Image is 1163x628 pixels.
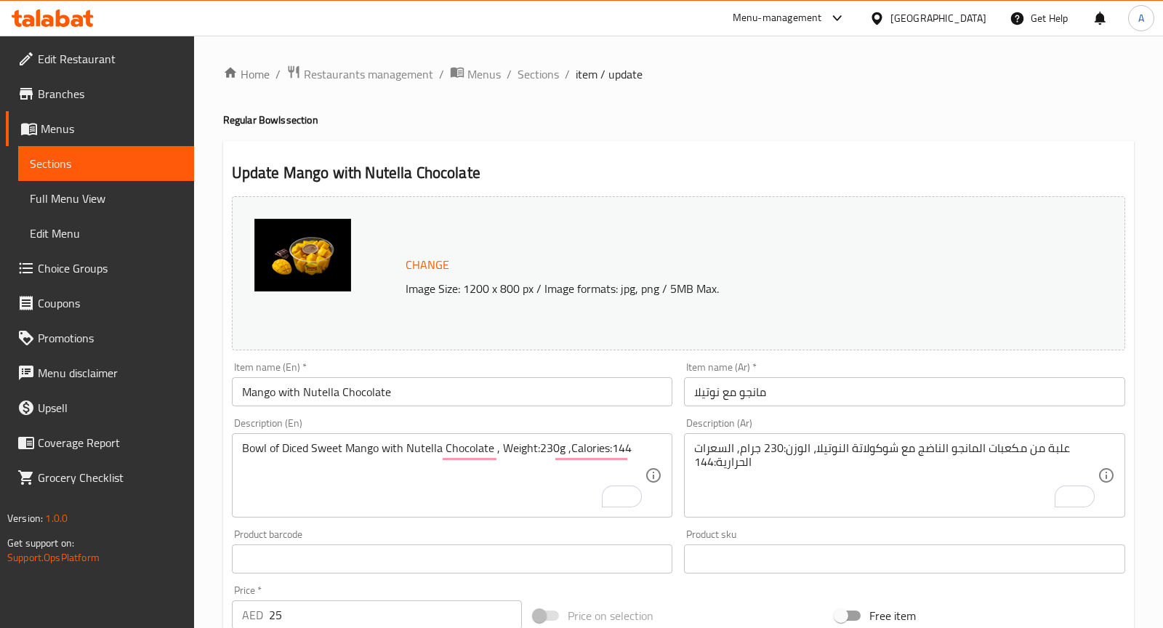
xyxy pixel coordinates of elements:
[7,534,74,552] span: Get support on:
[18,146,194,181] a: Sections
[518,65,559,83] a: Sections
[6,321,194,355] a: Promotions
[38,294,182,312] span: Coupons
[38,434,182,451] span: Coverage Report
[232,162,1125,184] h2: Update Mango with Nutella Chocolate
[6,76,194,111] a: Branches
[232,377,673,406] input: Enter name En
[38,259,182,277] span: Choice Groups
[18,216,194,251] a: Edit Menu
[6,355,194,390] a: Menu disclaimer
[6,390,194,425] a: Upsell
[684,377,1125,406] input: Enter name Ar
[30,155,182,172] span: Sections
[275,65,281,83] li: /
[400,250,455,280] button: Change
[18,181,194,216] a: Full Menu View
[45,509,68,528] span: 1.0.0
[38,399,182,416] span: Upsell
[30,225,182,242] span: Edit Menu
[869,607,916,624] span: Free item
[565,65,570,83] li: /
[1138,10,1144,26] span: A
[576,65,643,83] span: item / update
[6,425,194,460] a: Coverage Report
[242,606,263,624] p: AED
[7,548,100,567] a: Support.OpsPlatform
[507,65,512,83] li: /
[38,50,182,68] span: Edit Restaurant
[242,441,645,510] textarea: To enrich screen reader interactions, please activate Accessibility in Grammarly extension settings
[7,509,43,528] span: Version:
[223,65,270,83] a: Home
[41,120,182,137] span: Menus
[467,65,501,83] span: Menus
[38,329,182,347] span: Promotions
[254,219,351,291] img: mmw_638717843053996961
[6,460,194,495] a: Grocery Checklist
[568,607,653,624] span: Price on selection
[232,544,673,573] input: Please enter product barcode
[450,65,501,84] a: Menus
[38,364,182,382] span: Menu disclaimer
[400,280,1036,297] p: Image Size: 1200 x 800 px / Image formats: jpg, png / 5MB Max.
[38,85,182,102] span: Branches
[223,113,1134,127] h4: Regular Bowls section
[304,65,433,83] span: Restaurants management
[406,254,449,275] span: Change
[890,10,986,26] div: [GEOGRAPHIC_DATA]
[439,65,444,83] li: /
[38,469,182,486] span: Grocery Checklist
[6,111,194,146] a: Menus
[6,286,194,321] a: Coupons
[286,65,433,84] a: Restaurants management
[694,441,1098,510] textarea: To enrich screen reader interactions, please activate Accessibility in Grammarly extension settings
[30,190,182,207] span: Full Menu View
[733,9,822,27] div: Menu-management
[684,544,1125,573] input: Please enter product sku
[223,65,1134,84] nav: breadcrumb
[6,251,194,286] a: Choice Groups
[6,41,194,76] a: Edit Restaurant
